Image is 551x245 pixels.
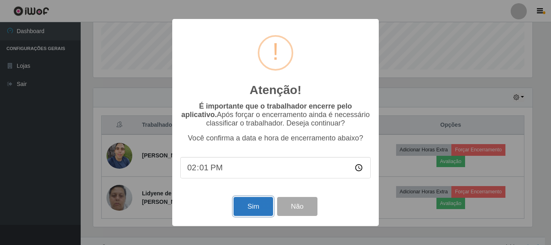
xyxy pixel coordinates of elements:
h2: Atenção! [250,83,301,97]
p: Após forçar o encerramento ainda é necessário classificar o trabalhador. Deseja continuar? [180,102,371,128]
button: Não [277,197,317,216]
b: É importante que o trabalhador encerre pelo aplicativo. [181,102,352,119]
button: Sim [234,197,273,216]
p: Você confirma a data e hora de encerramento abaixo? [180,134,371,142]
